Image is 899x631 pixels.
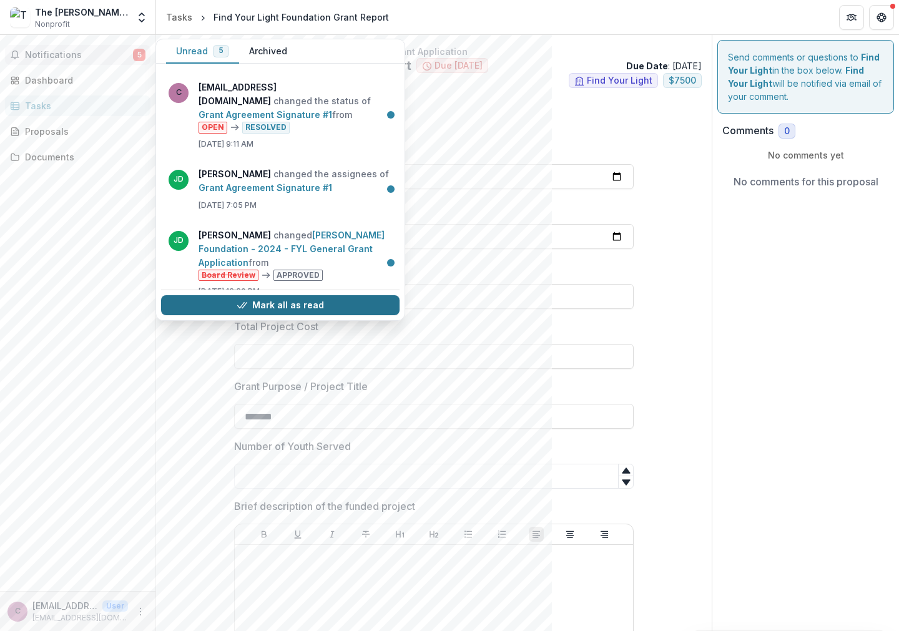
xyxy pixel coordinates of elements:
[219,46,224,55] span: 5
[234,319,318,334] p: Total Project Cost
[5,121,150,142] a: Proposals
[199,81,392,134] p: changed the status of from
[25,74,140,87] div: Dashboard
[669,76,696,86] span: $ 7500
[199,167,392,195] p: changed the assignees of
[10,7,30,27] img: The Misty Copeland Foundation
[722,149,889,162] p: No comments yet
[25,150,140,164] div: Documents
[358,527,373,542] button: Strike
[161,8,197,26] a: Tasks
[426,527,441,542] button: Heading 2
[32,599,97,612] p: [EMAIL_ADDRESS][DOMAIN_NAME]
[494,527,509,542] button: Ordered List
[35,19,70,30] span: Nonprofit
[133,5,150,30] button: Open entity switcher
[722,125,774,137] h2: Comments
[5,45,150,65] button: Notifications5
[133,604,148,619] button: More
[15,607,21,615] div: ccampbell@mistycopelandfoundation.org
[102,600,128,612] p: User
[199,230,385,268] a: [PERSON_NAME] Foundation - 2024 - FYL General Grant Application
[5,147,150,167] a: Documents
[325,527,340,542] button: Italicize
[166,11,192,24] div: Tasks
[166,45,702,58] p: [PERSON_NAME] Foundation - 2024 - FYL General Grant Application
[869,5,894,30] button: Get Help
[234,439,351,454] p: Number of Youth Served
[626,61,668,71] strong: Due Date
[35,6,128,19] div: The [PERSON_NAME] Foundation
[199,228,392,281] p: changed from
[239,39,297,64] button: Archived
[25,125,140,138] div: Proposals
[597,527,612,542] button: Align Right
[717,40,894,114] div: Send comments or questions to in the box below. will be notified via email of your comment.
[257,527,272,542] button: Bold
[290,527,305,542] button: Underline
[587,76,652,86] span: Find Your Light
[839,5,864,30] button: Partners
[626,59,702,72] p: : [DATE]
[25,99,140,112] div: Tasks
[734,174,878,189] p: No comments for this proposal
[5,95,150,116] a: Tasks
[161,8,394,26] nav: breadcrumb
[234,379,368,394] p: Grant Purpose / Project Title
[234,499,415,514] p: Brief description of the funded project
[393,527,408,542] button: Heading 1
[166,39,239,64] button: Unread
[199,109,332,120] a: Grant Agreement Signature #1
[32,612,128,624] p: [EMAIL_ADDRESS][DOMAIN_NAME]
[435,61,483,71] span: Due [DATE]
[461,527,476,542] button: Bullet List
[133,49,145,61] span: 5
[529,527,544,542] button: Align Left
[784,126,790,137] span: 0
[25,50,133,61] span: Notifications
[199,182,332,193] a: Grant Agreement Signature #1
[161,295,400,315] button: Mark all as read
[5,70,150,90] a: Dashboard
[562,527,577,542] button: Align Center
[176,98,692,111] p: : [PERSON_NAME] from Find Your Light
[214,11,389,24] div: Find Your Light Foundation Grant Report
